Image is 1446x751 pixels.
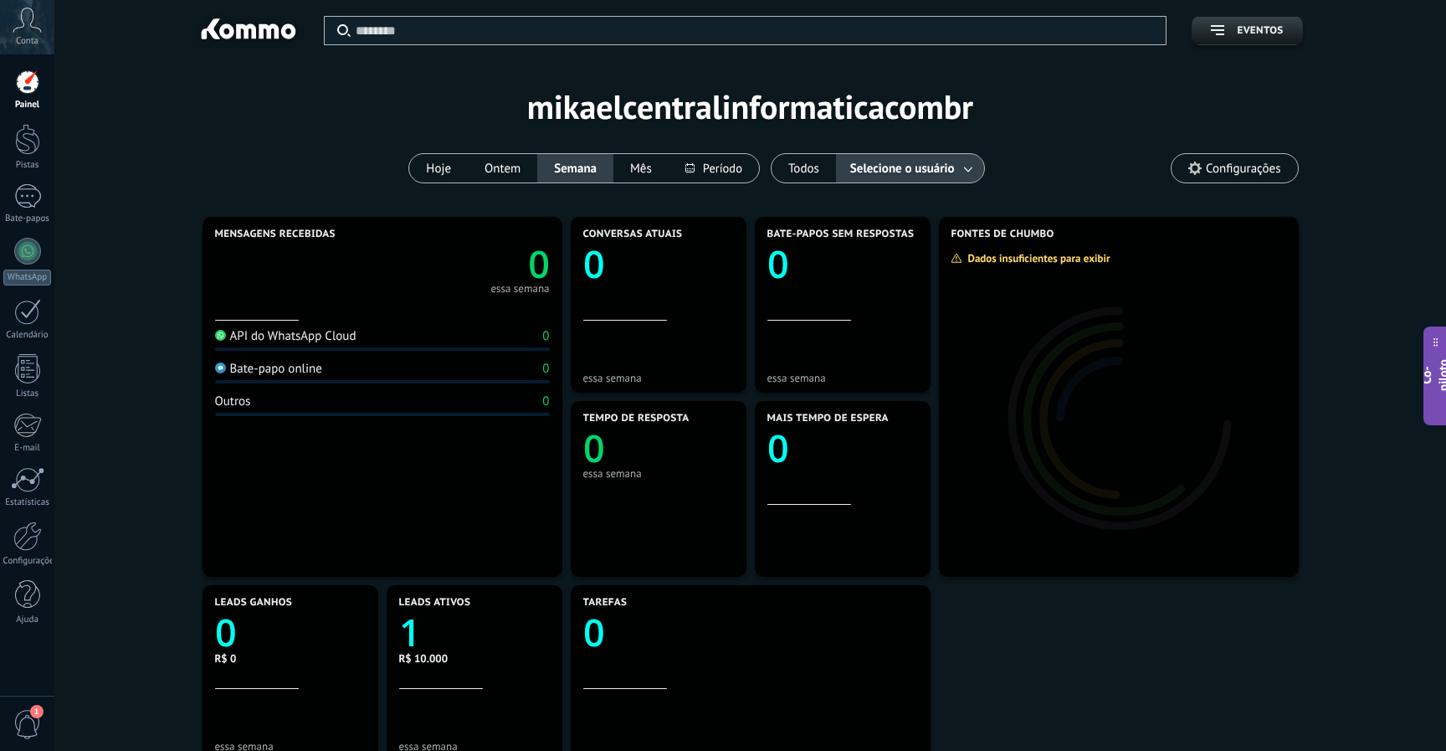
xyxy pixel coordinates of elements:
[215,394,251,409] font: Outros
[788,161,819,177] font: Todos
[772,154,836,183] button: Todos
[399,607,550,658] a: 1
[34,706,39,717] font: 1
[16,35,38,47] font: Conta
[409,154,468,183] button: Hoje
[968,251,1110,265] font: Dados insuficientes para exibir
[542,328,549,344] font: 0
[767,239,789,290] text: 0
[8,271,47,283] font: WhatsApp
[215,363,226,373] img: Bate-papo online
[836,154,984,183] button: Selecione o usuário
[537,154,613,183] button: Semana
[767,412,889,424] font: Mais tempo de espera
[554,161,597,177] font: Semana
[542,361,549,377] font: 0
[767,423,789,474] text: 0
[16,614,38,625] font: Ajuda
[583,371,642,385] font: essa semana
[583,596,628,609] font: Tarefas
[542,394,549,409] font: 0
[669,154,759,183] button: Período
[468,154,537,183] button: Ontem
[1237,24,1283,37] font: Eventos
[399,607,421,658] text: 1
[528,239,550,290] text: 0
[583,423,605,474] text: 0
[215,228,336,240] font: Mensagens recebidas
[583,466,642,481] font: essa semana
[215,607,366,658] a: 0
[215,651,237,666] font: R$ 0
[583,239,605,290] text: 0
[5,213,49,224] font: Bate-papos
[1206,161,1280,177] font: Configurações
[14,442,39,454] font: E-mail
[5,496,49,508] font: Estatísticas
[583,228,683,240] font: Conversas atuais
[485,161,520,177] font: Ontem
[215,596,293,609] font: Leads ganhos
[850,161,955,177] font: Selecione o usuário
[767,371,826,385] font: essa semana
[767,228,915,240] font: Bate-papos sem respostas
[399,596,471,609] font: Leads ativos
[230,361,322,377] font: Bate-papo online
[3,555,59,567] font: Configurações
[951,228,1054,240] font: Fontes de chumbo
[215,330,226,341] img: API do WhatsApp Cloud
[583,607,918,658] a: 0
[630,161,652,177] font: Mês
[16,388,38,399] font: Listas
[6,329,48,341] font: Calendário
[215,607,237,658] text: 0
[230,328,356,344] font: API do WhatsApp Cloud
[583,412,690,424] font: Tempo de resposta
[490,281,549,296] font: essa semana
[399,651,449,666] font: R$ 10.000
[1192,16,1302,45] button: Eventos
[16,159,39,171] font: Pistas
[426,161,451,177] font: Hoje
[613,154,669,183] button: Mês
[15,99,39,111] font: Painel
[382,239,550,290] a: 0
[583,607,605,658] text: 0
